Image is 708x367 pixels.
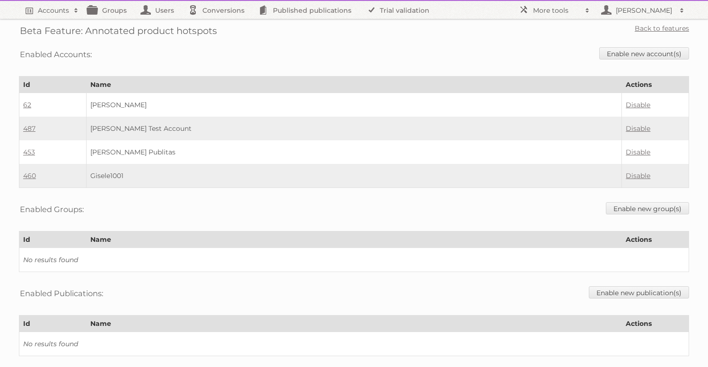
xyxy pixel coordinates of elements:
[599,47,689,60] a: Enable new account(s)
[86,117,622,140] td: [PERSON_NAME] Test Account
[23,124,35,133] a: 487
[20,202,84,216] h3: Enabled Groups:
[136,1,184,19] a: Users
[594,1,689,19] a: [PERSON_NAME]
[19,231,87,248] th: Id
[533,6,580,15] h2: More tools
[626,101,650,109] a: Disable
[86,140,622,164] td: [PERSON_NAME] Publitas
[86,77,622,93] th: Name
[613,6,675,15] h2: [PERSON_NAME]
[19,316,87,332] th: Id
[83,1,136,19] a: Groups
[38,6,69,15] h2: Accounts
[622,77,689,93] th: Actions
[23,171,36,180] a: 460
[589,286,689,299] a: Enable new publication(s)
[19,1,83,19] a: Accounts
[626,171,650,180] a: Disable
[606,202,689,214] a: Enable new group(s)
[622,316,689,332] th: Actions
[86,93,622,117] td: [PERSON_NAME]
[20,24,217,38] h2: Beta Feature: Annotated product hotspots
[626,148,650,156] a: Disable
[254,1,361,19] a: Published publications
[23,101,31,109] a: 62
[20,286,103,300] h3: Enabled Publications:
[20,47,92,61] h3: Enabled Accounts:
[23,148,35,156] a: 453
[23,256,78,264] i: No results found
[23,340,78,348] i: No results found
[626,124,650,133] a: Disable
[86,316,622,332] th: Name
[361,1,439,19] a: Trial validation
[86,164,622,188] td: Gisele1001
[622,231,689,248] th: Actions
[184,1,254,19] a: Conversions
[514,1,594,19] a: More tools
[635,24,689,33] a: Back to features
[19,77,87,93] th: Id
[86,231,622,248] th: Name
